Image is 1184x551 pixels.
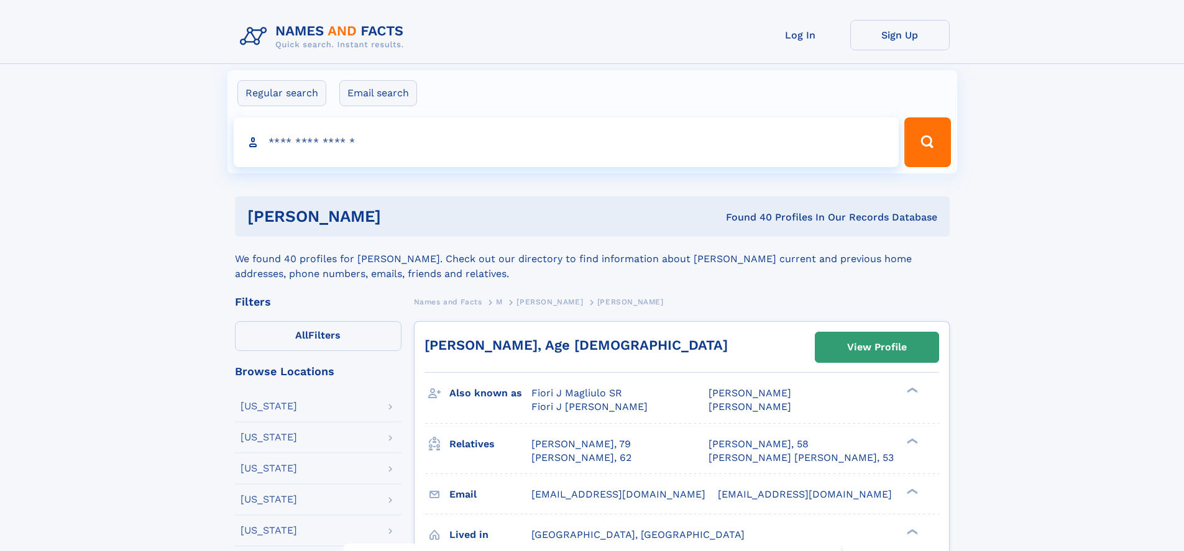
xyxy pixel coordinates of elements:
button: Search Button [904,117,950,167]
a: [PERSON_NAME], Age [DEMOGRAPHIC_DATA] [424,337,728,353]
label: Email search [339,80,417,106]
span: [GEOGRAPHIC_DATA], [GEOGRAPHIC_DATA] [531,529,745,540]
span: [EMAIL_ADDRESS][DOMAIN_NAME] [531,488,705,500]
div: View Profile [847,333,907,362]
a: View Profile [815,332,938,362]
span: Fiori J [PERSON_NAME] [531,401,648,412]
div: ❯ [904,527,919,535]
span: [PERSON_NAME] [709,387,791,399]
label: Filters [235,321,402,351]
h3: Also known as [449,383,531,404]
div: [US_STATE] [241,526,297,535]
a: [PERSON_NAME] [516,294,583,309]
img: Logo Names and Facts [235,20,414,53]
div: [US_STATE] [241,401,297,411]
span: [PERSON_NAME] [709,401,791,412]
div: We found 40 profiles for [PERSON_NAME]. Check out our directory to find information about [PERSON... [235,237,950,281]
a: Log In [751,20,850,50]
h3: Lived in [449,524,531,545]
div: ❯ [904,437,919,445]
h3: Email [449,484,531,505]
span: [PERSON_NAME] [597,298,664,306]
div: ❯ [904,386,919,394]
a: Names and Facts [414,294,482,309]
a: [PERSON_NAME], 79 [531,437,631,451]
span: [PERSON_NAME] [516,298,583,306]
span: Fiori J Magliulo SR [531,387,622,399]
div: Filters [235,296,402,307]
span: All [295,329,308,341]
div: ❯ [904,487,919,495]
div: [US_STATE] [241,432,297,442]
span: M [496,298,503,306]
div: [US_STATE] [241,463,297,473]
a: Sign Up [850,20,950,50]
div: [US_STATE] [241,494,297,504]
a: [PERSON_NAME] [PERSON_NAME], 53 [709,451,894,465]
label: Regular search [237,80,326,106]
div: Found 40 Profiles In Our Records Database [553,211,937,224]
input: search input [234,117,899,167]
a: [PERSON_NAME], 58 [709,437,809,451]
h3: Relatives [449,434,531,455]
span: [EMAIL_ADDRESS][DOMAIN_NAME] [718,488,892,500]
h1: [PERSON_NAME] [247,209,554,224]
a: M [496,294,503,309]
a: [PERSON_NAME], 62 [531,451,631,465]
div: Browse Locations [235,366,402,377]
